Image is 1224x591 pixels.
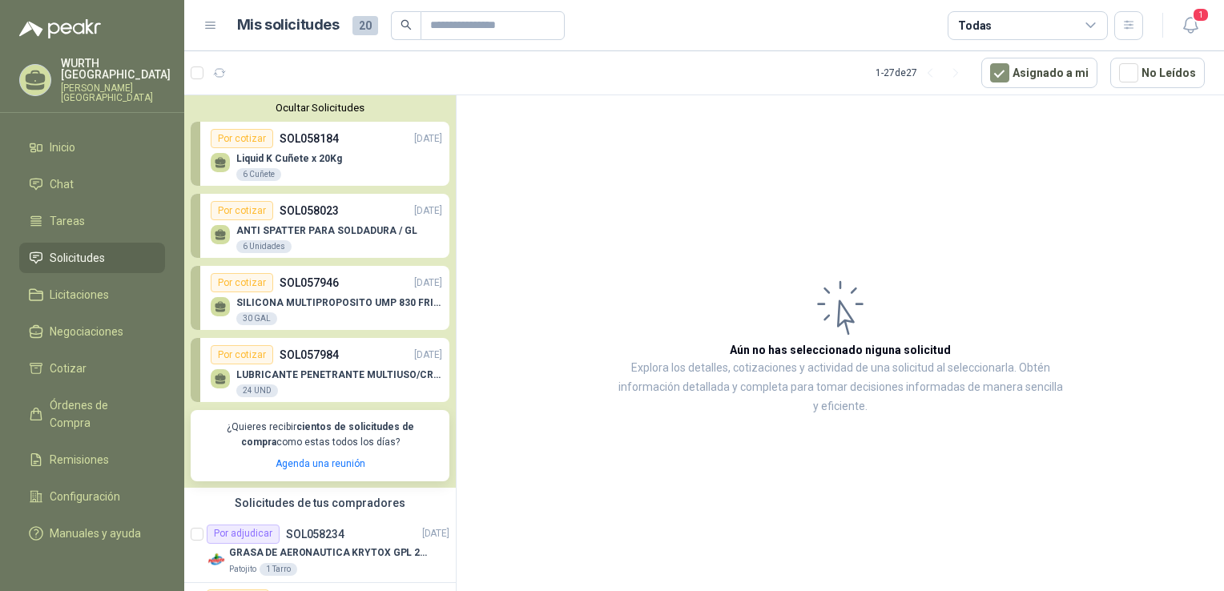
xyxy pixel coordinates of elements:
p: Explora los detalles, cotizaciones y actividad de una solicitud al seleccionarla. Obtén informaci... [617,359,1064,416]
a: Remisiones [19,444,165,475]
button: 1 [1176,11,1205,40]
a: Negociaciones [19,316,165,347]
p: ¿Quieres recibir como estas todos los días? [200,420,440,450]
p: Liquid K Cuñete x 20Kg [236,153,342,164]
p: SOL058184 [280,130,339,147]
a: Por cotizarSOL057946[DATE] SILICONA MULTIPROPOSITO UMP 830 FRIXO GRADO ALIM.30 GAL [191,266,449,330]
p: LUBRICANTE PENETRANTE MULTIUSO/CRC 3-36 [236,369,442,380]
button: No Leídos [1110,58,1205,88]
p: [PERSON_NAME] [GEOGRAPHIC_DATA] [61,83,171,103]
p: GRASA DE AERONAUTICA KRYTOX GPL 207 (SE ADJUNTA IMAGEN DE REFERENCIA) [229,545,429,561]
span: Solicitudes [50,249,105,267]
div: 24 UND [236,384,278,397]
span: Chat [50,175,74,193]
span: Tareas [50,212,85,230]
a: Por cotizarSOL058023[DATE] ANTI SPATTER PARA SOLDADURA / GL6 Unidades [191,194,449,258]
p: Patojito [229,563,256,576]
div: 6 Cuñete [236,168,281,181]
span: 1 [1192,7,1210,22]
span: Inicio [50,139,75,156]
div: Por cotizar [211,129,273,148]
span: Cotizar [50,360,87,377]
div: Ocultar SolicitudesPor cotizarSOL058184[DATE] Liquid K Cuñete x 20Kg6 CuñetePor cotizarSOL058023[... [184,95,456,488]
div: Por adjudicar [207,525,280,544]
p: SOL057984 [280,346,339,364]
p: [DATE] [414,348,442,363]
div: 1 Tarro [260,563,297,576]
span: search [401,19,412,30]
a: Manuales y ayuda [19,518,165,549]
a: Solicitudes [19,243,165,273]
div: Por cotizar [211,201,273,220]
p: [DATE] [414,203,442,219]
a: Por cotizarSOL058184[DATE] Liquid K Cuñete x 20Kg6 Cuñete [191,122,449,186]
b: cientos de solicitudes de compra [241,421,414,448]
span: Órdenes de Compra [50,396,150,432]
span: Configuración [50,488,120,505]
span: 20 [352,16,378,35]
span: Negociaciones [50,323,123,340]
img: Company Logo [207,550,226,569]
p: SILICONA MULTIPROPOSITO UMP 830 FRIXO GRADO ALIM. [236,297,442,308]
p: WURTH [GEOGRAPHIC_DATA] [61,58,171,80]
a: Configuración [19,481,165,512]
div: 1 - 27 de 27 [876,60,968,86]
div: Por cotizar [211,345,273,364]
span: Manuales y ayuda [50,525,141,542]
span: Licitaciones [50,286,109,304]
button: Asignado a mi [981,58,1097,88]
div: Solicitudes de tus compradores [184,488,456,518]
div: 6 Unidades [236,240,292,253]
img: Logo peakr [19,19,101,38]
h3: Aún no has seleccionado niguna solicitud [730,341,951,359]
a: Por adjudicarSOL058234[DATE] Company LogoGRASA DE AERONAUTICA KRYTOX GPL 207 (SE ADJUNTA IMAGEN D... [184,518,456,583]
h1: Mis solicitudes [237,14,340,37]
a: Cotizar [19,353,165,384]
a: Por cotizarSOL057984[DATE] LUBRICANTE PENETRANTE MULTIUSO/CRC 3-3624 UND [191,338,449,402]
a: Agenda una reunión [276,458,365,469]
a: Licitaciones [19,279,165,310]
div: 30 GAL [236,312,277,325]
button: Ocultar Solicitudes [191,102,449,114]
p: SOL058234 [286,529,344,540]
p: [DATE] [414,275,442,291]
span: Remisiones [50,451,109,468]
div: Todas [958,17,992,34]
p: SOL058023 [280,202,339,219]
a: Tareas [19,206,165,236]
p: [DATE] [414,131,442,147]
p: [DATE] [422,526,449,541]
p: ANTI SPATTER PARA SOLDADURA / GL [236,225,417,236]
a: Inicio [19,132,165,163]
p: SOL057946 [280,274,339,291]
a: Chat [19,169,165,199]
div: Por cotizar [211,273,273,292]
a: Órdenes de Compra [19,390,165,438]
